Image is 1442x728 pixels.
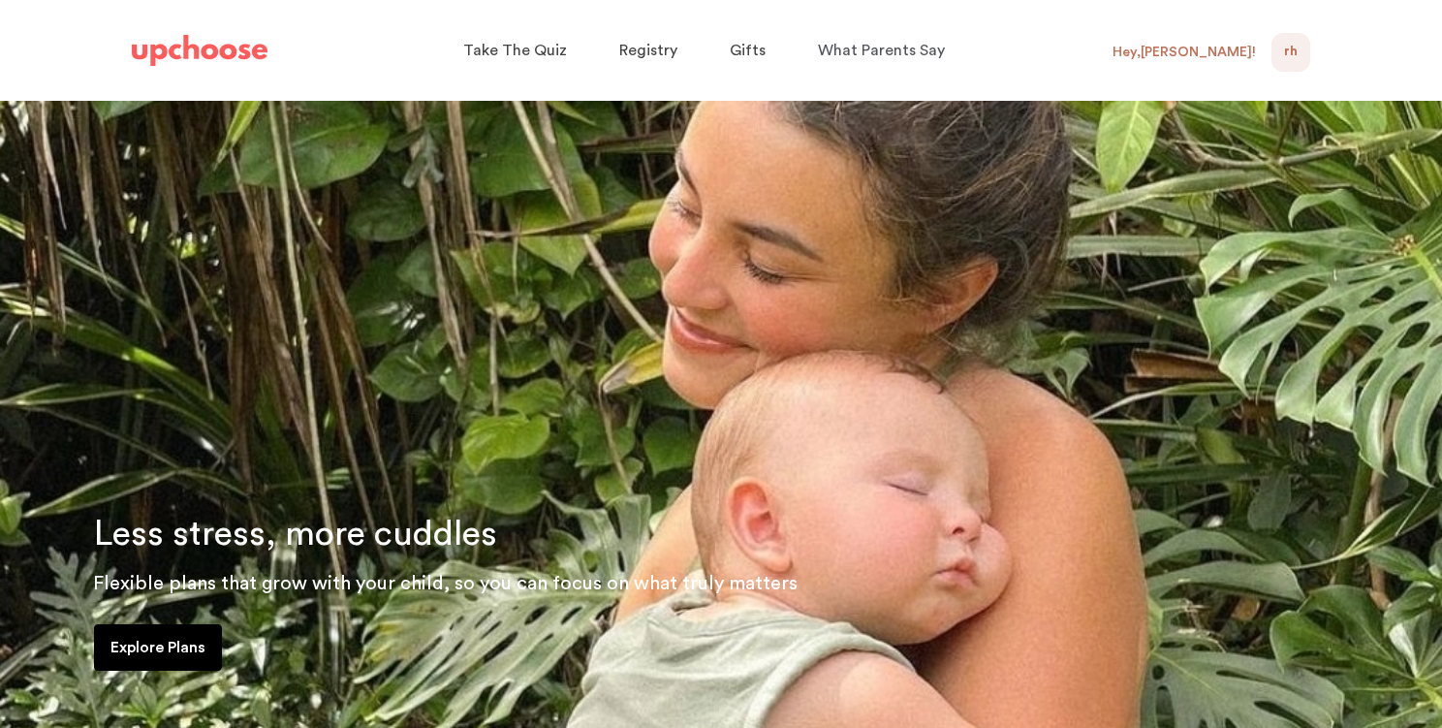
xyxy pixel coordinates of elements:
span: Take The Quiz [463,43,567,58]
span: Registry [619,43,677,58]
p: Flexible plans that grow with your child, so you can focus on what truly matters [93,568,1419,599]
p: Explore Plans [110,636,205,659]
a: Gifts [730,32,771,70]
a: What Parents Say [818,32,951,70]
span: What Parents Say [818,43,945,58]
a: Explore Plans [94,624,222,671]
div: Hey, [PERSON_NAME] ! [1113,44,1256,61]
h2: Less stress, more cuddles [94,512,757,558]
a: Take The Quiz [463,32,573,70]
a: Registry [619,32,683,70]
span: Gifts [730,43,766,58]
a: UpChoose [132,31,267,71]
span: RH [1284,41,1298,64]
img: UpChoose [132,35,267,66]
